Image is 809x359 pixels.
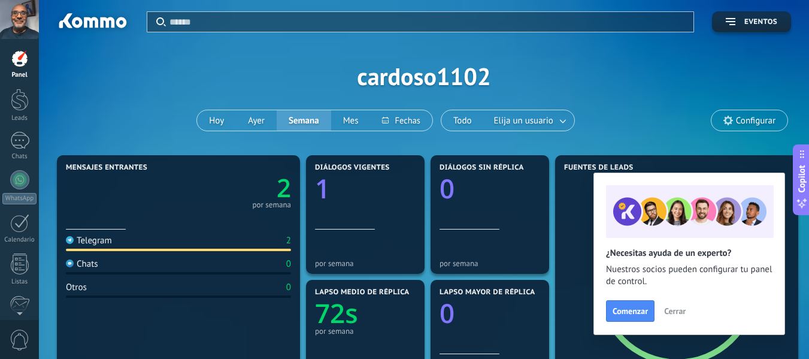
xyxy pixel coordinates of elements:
[796,165,808,192] span: Copilot
[440,295,455,331] text: 0
[606,300,655,322] button: Comenzar
[331,110,371,131] button: Mes
[286,258,291,270] div: 0
[277,171,291,205] text: 2
[370,110,432,131] button: Fechas
[315,164,390,172] span: Diálogos vigentes
[2,153,37,161] div: Chats
[315,288,410,297] span: Lapso medio de réplica
[2,71,37,79] div: Panel
[440,259,540,268] div: por semana
[440,170,455,206] text: 0
[484,110,574,131] button: Elija un usuario
[659,302,691,320] button: Cerrar
[606,248,772,259] h2: ¿Necesitas ayuda de un experto?
[286,235,291,246] div: 2
[2,278,37,286] div: Listas
[613,307,648,315] span: Comenzar
[252,202,291,208] div: por semana
[744,18,777,26] span: Eventos
[286,282,291,293] div: 0
[66,164,147,172] span: Mensajes entrantes
[236,110,277,131] button: Ayer
[564,164,634,172] span: Fuentes de leads
[178,171,291,205] a: 2
[197,110,236,131] button: Hoy
[315,259,416,268] div: por semana
[440,164,524,172] span: Diálogos sin réplica
[440,288,535,297] span: Lapso mayor de réplica
[2,193,37,204] div: WhatsApp
[66,260,74,267] img: Chats
[315,327,416,336] div: por semana
[66,236,74,244] img: Telegram
[712,11,791,32] button: Eventos
[2,236,37,244] div: Calendario
[66,282,87,293] div: Otros
[736,116,775,126] span: Configurar
[606,264,772,288] span: Nuestros socios pueden configurar tu panel de control.
[492,113,556,129] span: Elija un usuario
[66,235,112,246] div: Telegram
[66,258,98,270] div: Chats
[277,110,331,131] button: Semana
[441,110,484,131] button: Todo
[664,307,686,315] span: Cerrar
[315,295,358,331] text: 72s
[315,170,330,206] text: 1
[2,114,37,122] div: Leads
